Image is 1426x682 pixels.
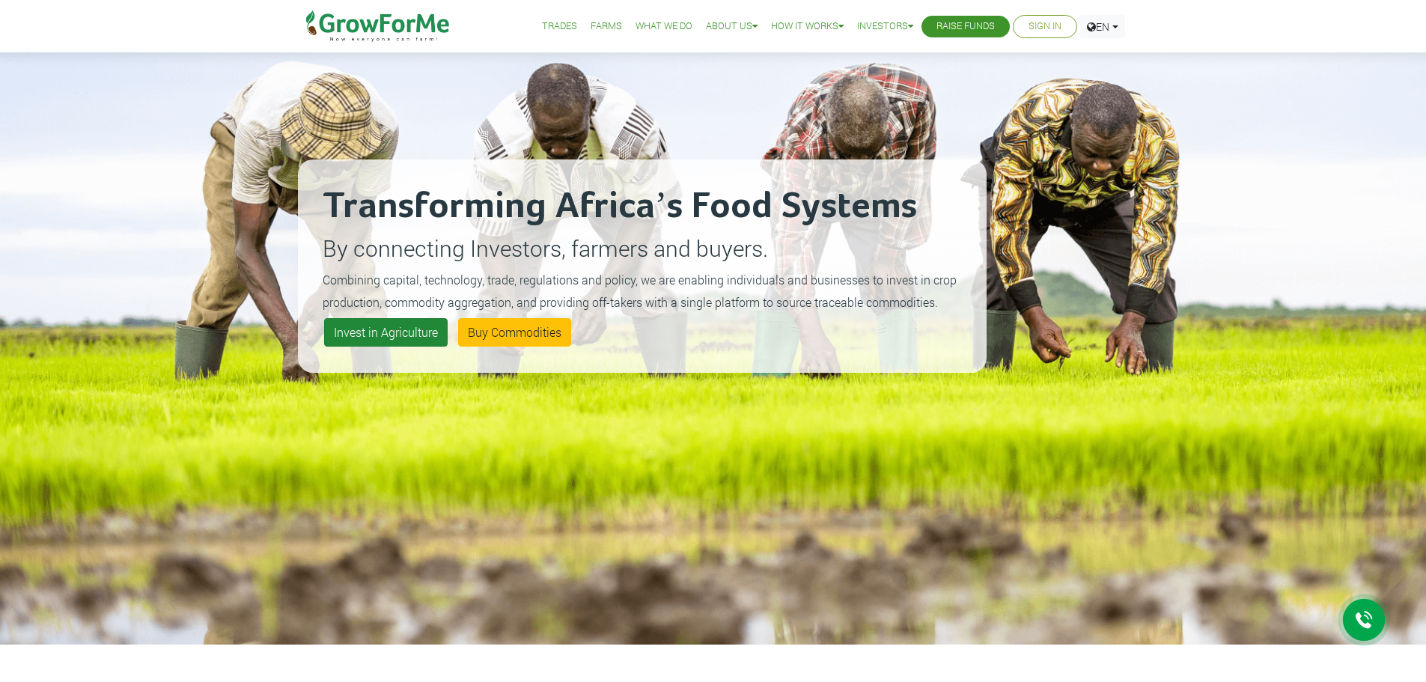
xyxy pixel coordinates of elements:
[324,318,448,347] a: Invest in Agriculture
[1080,15,1125,38] a: EN
[857,19,913,34] a: Investors
[323,231,962,265] p: By connecting Investors, farmers and buyers.
[771,19,844,34] a: How it Works
[591,19,622,34] a: Farms
[542,19,577,34] a: Trades
[323,272,957,310] small: Combining capital, technology, trade, regulations and policy, we are enabling individuals and bus...
[706,19,758,34] a: About Us
[936,19,995,34] a: Raise Funds
[458,318,571,347] a: Buy Commodities
[1029,19,1061,34] a: Sign In
[323,184,962,229] h2: Transforming Africa’s Food Systems
[636,19,692,34] a: What We Do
